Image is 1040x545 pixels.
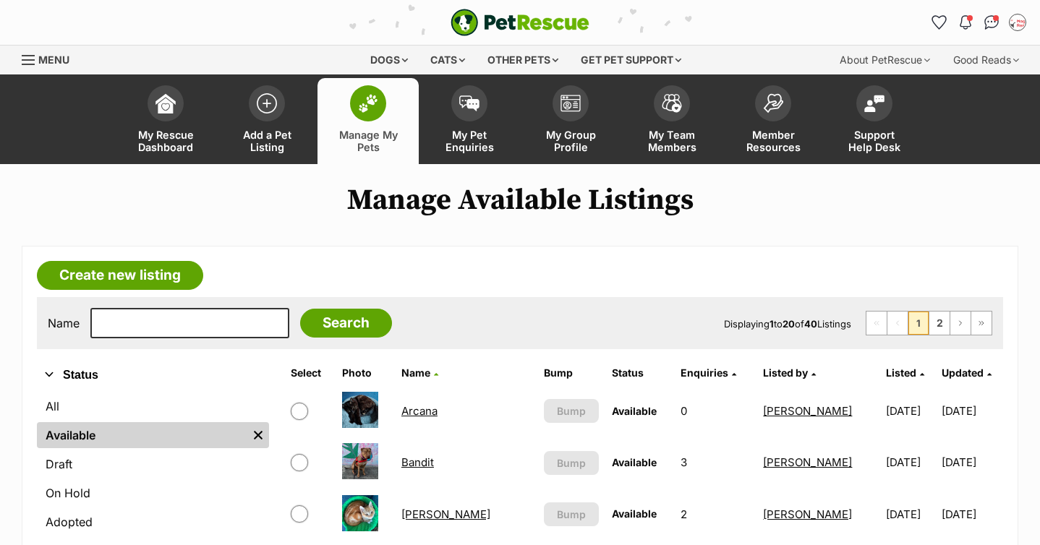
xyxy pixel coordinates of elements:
span: Listed [886,366,916,379]
span: Manage My Pets [336,129,401,153]
span: First page [866,312,887,335]
a: Available [37,422,247,448]
a: My Team Members [621,78,723,164]
img: notifications-46538b983faf8c2785f20acdc204bb7945ddae34d4c08c2a6579f10ce5e182be.svg [960,15,971,30]
span: Bump [557,403,586,419]
img: dashboard-icon-eb2f2d2d3e046f16d808141f083e7271f6b2e854fb5c12c21221c1fb7104beca.svg [155,93,176,113]
a: Last page [971,312,992,335]
a: Adopted [37,509,269,535]
a: Draft [37,451,269,477]
button: Status [37,366,269,385]
a: Add a Pet Listing [216,78,317,164]
a: Listed by [763,366,816,379]
div: Get pet support [571,46,691,74]
button: Bump [544,502,599,526]
img: chat-41dd97257d64d25036548639549fe6c8038ab92f7586957e7f3b1b290dea8141.svg [984,15,999,30]
span: Updated [942,366,984,379]
div: Dogs [360,46,418,74]
a: Create new listing [37,261,203,290]
div: Cats [420,46,475,74]
a: Conversations [980,11,1003,34]
img: pet-enquiries-icon-7e3ad2cf08bfb03b45e93fb7055b45f3efa6380592205ae92323e6603595dc1f.svg [459,95,479,111]
a: My Group Profile [520,78,621,164]
span: My Team Members [639,129,704,153]
button: My account [1006,11,1029,34]
td: [DATE] [942,386,1002,436]
span: Available [612,507,657,520]
a: Bandit [401,455,434,469]
img: team-members-icon-5396bd8760b3fe7c0b43da4ab00e1e3bb1a5d9ba89233759b79545d2d3fc5d0d.svg [662,94,682,113]
a: [PERSON_NAME] [763,404,852,418]
a: Page 2 [929,312,950,335]
span: Page 1 [908,312,929,335]
button: Notifications [954,11,977,34]
span: Name [401,366,430,379]
td: 0 [675,386,756,436]
a: Manage My Pets [317,78,419,164]
a: Menu [22,46,80,72]
span: My Group Profile [538,129,603,153]
img: logo-e224e6f780fb5917bec1dbf3a21bbac754714ae5b6737aabdf751b685950b380.svg [451,9,589,36]
span: Add a Pet Listing [234,129,299,153]
td: [DATE] [880,437,940,487]
a: Next page [950,312,971,335]
span: My Pet Enquiries [437,129,502,153]
td: [DATE] [942,489,1002,539]
th: Photo [336,361,393,385]
a: Listed [886,366,924,379]
div: Other pets [477,46,568,74]
img: help-desk-icon-fdf02630f3aa405de69fd3d07c3f3aa587a6932b1a1747fa1d2bba05be0121f9.svg [864,95,885,112]
a: Favourites [928,11,951,34]
div: About PetRescue [830,46,940,74]
th: Status [606,361,674,385]
img: member-resources-icon-8e73f808a243e03378d46382f2149f9095a855e16c252ad45f914b54edf8863c.svg [763,93,783,113]
label: Name [48,317,80,330]
img: manage-my-pets-icon-02211641906a0b7f246fdf0571729dbe1e7629f14944591b6c1af311fb30b64b.svg [358,94,378,113]
span: Menu [38,53,69,66]
a: Enquiries [681,366,736,379]
span: Bump [557,455,586,471]
a: All [37,393,269,419]
img: Lisa Brittain profile pic [1010,15,1025,30]
td: [DATE] [942,437,1002,487]
span: Member Resources [741,129,806,153]
a: Updated [942,366,992,379]
a: [PERSON_NAME] [763,507,852,521]
th: Bump [538,361,605,385]
a: Remove filter [247,422,269,448]
td: 2 [675,489,756,539]
span: Displaying to of Listings [724,318,851,330]
span: Bump [557,507,586,522]
img: group-profile-icon-3fa3cf56718a62981997c0bc7e787c4b2cf8bcc04b72c1350f741eb67cf2f40e.svg [561,95,581,112]
button: Bump [544,399,599,423]
strong: 40 [804,318,817,330]
a: Arcana [401,404,438,418]
a: Support Help Desk [824,78,925,164]
td: 3 [675,437,756,487]
a: My Rescue Dashboard [115,78,216,164]
div: Good Reads [943,46,1029,74]
span: My Rescue Dashboard [133,129,198,153]
ul: Account quick links [928,11,1029,34]
strong: 20 [783,318,795,330]
a: PetRescue [451,9,589,36]
a: On Hold [37,480,269,506]
strong: 1 [770,318,774,330]
span: Support Help Desk [842,129,907,153]
td: [DATE] [880,489,940,539]
input: Search [300,309,392,338]
td: [DATE] [880,386,940,436]
a: [PERSON_NAME] [763,455,852,469]
a: [PERSON_NAME] [401,507,490,521]
button: Bump [544,451,599,475]
a: Name [401,366,438,379]
th: Select [285,361,336,385]
span: translation missing: en.admin.listings.index.attributes.enquiries [681,366,728,379]
span: Available [612,456,657,468]
img: add-pet-listing-icon-0afa8454b4691262ce3f59096e99ab1cd57d4a30225e0717b998d2c9b9846f56.svg [257,93,277,113]
nav: Pagination [866,311,992,335]
a: My Pet Enquiries [419,78,520,164]
span: Previous page [887,312,908,335]
span: Available [612,405,657,417]
a: Member Resources [723,78,824,164]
